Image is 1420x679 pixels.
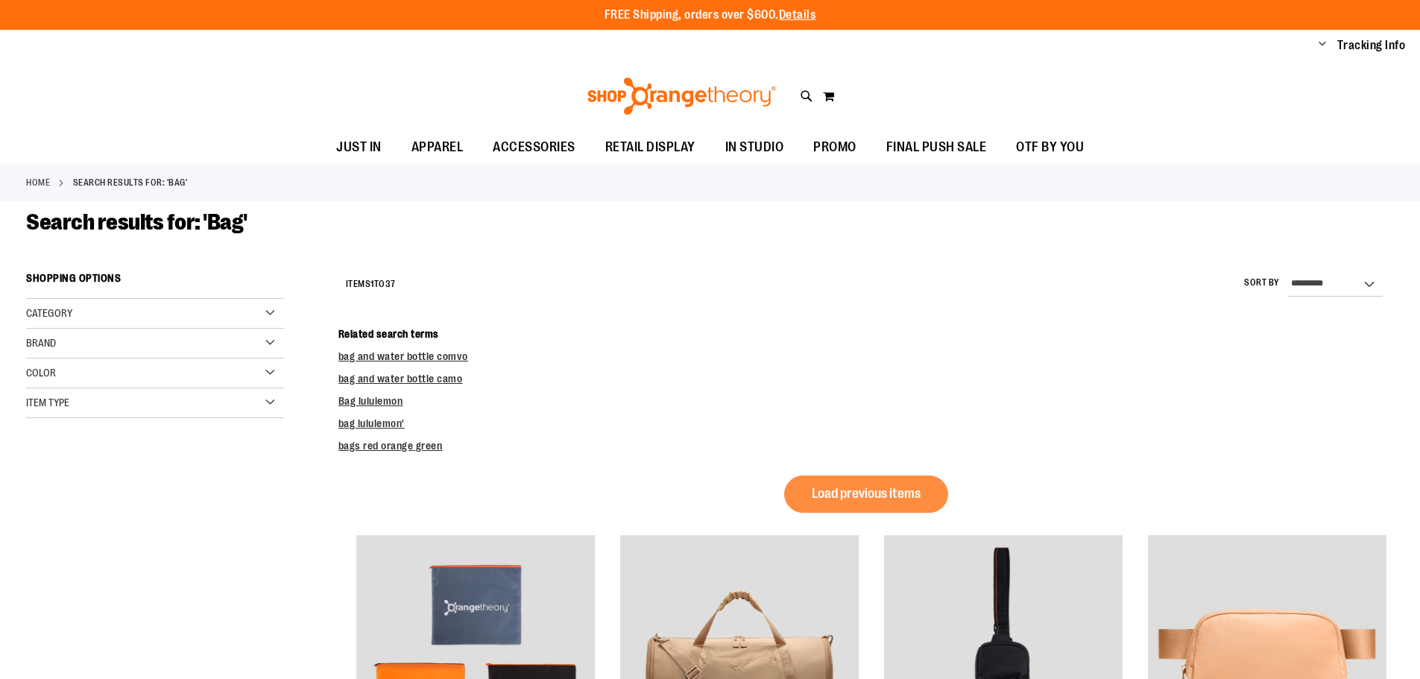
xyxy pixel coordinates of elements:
span: Category [26,307,72,319]
span: Search results for: 'Bag' [26,209,247,235]
a: bag and water bottle camo [338,373,463,385]
a: Tracking Info [1337,37,1406,54]
button: Load previous items [784,476,948,513]
img: Shop Orangetheory [585,78,778,115]
a: APPAREL [397,130,479,165]
a: IN STUDIO [710,130,799,165]
a: OTF BY YOU [1001,130,1099,165]
a: FINAL PUSH SALE [871,130,1002,165]
label: Sort By [1244,277,1280,289]
a: bags red orange green [338,440,443,452]
span: Brand [26,337,56,349]
a: Details [779,8,816,22]
a: Home [26,176,50,189]
span: RETAIL DISPLAY [605,130,695,164]
strong: Shopping Options [26,265,284,299]
p: FREE Shipping, orders over $600. [605,7,816,24]
span: ACCESSORIES [493,130,575,164]
span: OTF BY YOU [1016,130,1084,164]
a: bag and water bottle comvo [338,350,468,362]
span: FINAL PUSH SALE [886,130,987,164]
h2: Items to [346,273,396,296]
a: bag lululemon' [338,417,405,429]
span: Item Type [26,397,69,408]
span: PROMO [813,130,856,164]
span: Color [26,367,56,379]
a: Bag lululemon [338,395,403,407]
dt: Related search terms [338,326,1394,341]
strong: Search results for: 'Bag' [73,176,188,189]
span: APPAREL [411,130,464,164]
button: Account menu [1319,38,1326,53]
span: 37 [385,279,396,289]
span: Load previous items [812,486,921,501]
span: IN STUDIO [725,130,784,164]
a: PROMO [798,130,871,165]
a: JUST IN [321,130,397,165]
a: ACCESSORIES [478,130,590,165]
span: JUST IN [336,130,382,164]
a: RETAIL DISPLAY [590,130,710,165]
span: 1 [370,279,374,289]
